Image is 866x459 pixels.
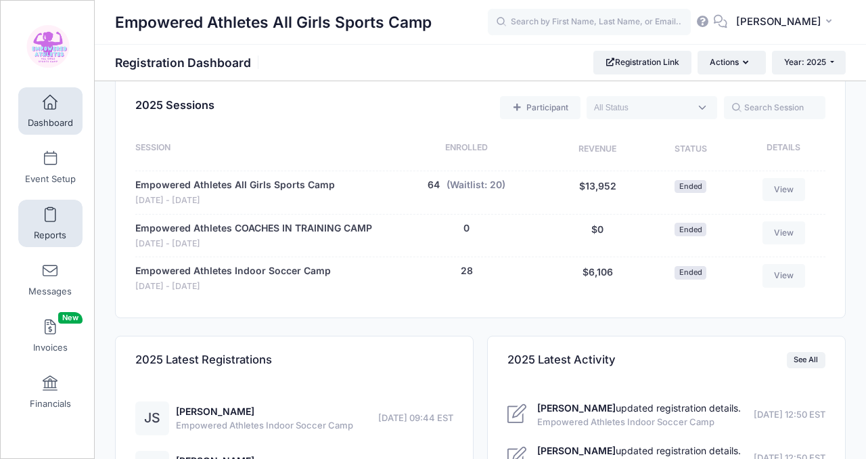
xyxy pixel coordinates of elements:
div: Revenue [549,141,646,158]
span: Financials [30,398,71,410]
button: (Waitlist: 20) [447,178,505,192]
input: Search Session [724,96,825,119]
strong: [PERSON_NAME] [537,402,616,414]
strong: [PERSON_NAME] [537,445,616,456]
a: See All [787,352,825,368]
a: Reports [18,200,83,247]
button: 64 [428,178,440,192]
button: Actions [698,51,765,74]
a: [PERSON_NAME] [176,406,254,417]
span: Reports [34,230,66,241]
a: Event Setup [18,144,83,191]
a: Dashboard [18,87,83,135]
span: Empowered Athletes Indoor Soccer Camp [176,419,353,433]
button: 28 [461,264,473,278]
a: Empowered Athletes Indoor Soccer Camp [135,264,331,278]
a: InvoicesNew [18,312,83,359]
h1: Registration Dashboard [115,56,263,70]
span: 2025 Sessions [135,98,214,112]
div: Session [135,141,384,158]
span: Empowered Athletes Indoor Soccer Camp [537,416,741,429]
span: [DATE] 09:44 EST [378,412,453,425]
span: Event Setup [25,173,76,185]
span: Ended [675,180,706,193]
span: [DATE] - [DATE] [135,238,372,250]
h1: Empowered Athletes All Girls Sports Camp [115,7,432,38]
span: [DATE] - [DATE] [135,280,331,293]
div: Details [735,141,825,158]
span: Ended [675,266,706,279]
img: Empowered Athletes All Girls Sports Camp [23,21,74,72]
span: Dashboard [28,117,73,129]
a: View [762,178,806,201]
a: View [762,264,806,287]
div: JS [135,401,169,435]
span: New [58,312,83,324]
span: [DATE] 12:50 EST [754,408,825,422]
a: Financials [18,368,83,416]
a: Empowered Athletes All Girls Sports Camp [1,14,95,79]
textarea: Search [594,102,690,114]
input: Search by First Name, Last Name, or Email... [488,9,691,36]
button: Year: 2025 [772,51,846,74]
span: Year: 2025 [784,57,826,67]
a: [PERSON_NAME]updated registration details. [537,402,741,414]
div: Enrolled [384,141,549,158]
div: $6,106 [549,264,646,293]
a: Empowered Athletes COACHES IN TRAINING CAMP [135,221,372,236]
span: Invoices [33,342,68,353]
a: Add a new manual registration [500,96,580,119]
button: [PERSON_NAME] [727,7,846,38]
span: Ended [675,223,706,236]
div: $0 [549,221,646,250]
span: Messages [28,286,72,297]
h4: 2025 Latest Activity [507,341,616,379]
a: Empowered Athletes All Girls Sports Camp [135,178,335,192]
a: View [762,221,806,244]
a: [PERSON_NAME]updated registration details. [537,445,741,456]
div: Status [646,141,736,158]
button: 0 [463,221,470,236]
span: [PERSON_NAME] [736,14,821,29]
a: JS [135,413,169,424]
h4: 2025 Latest Registrations [135,341,272,379]
div: $13,952 [549,178,646,207]
a: Messages [18,256,83,303]
a: Registration Link [593,51,691,74]
span: [DATE] - [DATE] [135,194,335,207]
